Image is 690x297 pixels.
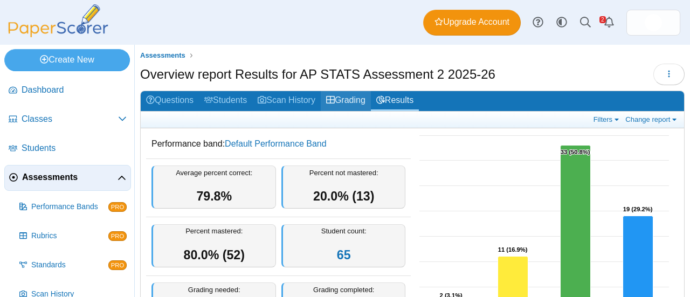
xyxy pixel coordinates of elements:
[4,136,131,162] a: Students
[4,107,131,133] a: Classes
[561,149,590,155] text: 33 (50.8%)
[645,14,662,31] img: ps.CTXzMJfDX4fRjQyy
[281,224,406,268] div: Student count:
[623,206,653,212] text: 19 (29.2%)
[623,115,681,124] a: Change report
[151,165,276,209] div: Average percent correct:
[281,165,406,209] div: Percent not mastered:
[31,260,108,271] span: Standards
[31,231,108,241] span: Rubrics
[22,142,127,154] span: Students
[31,202,108,212] span: Performance Bands
[4,78,131,103] a: Dashboard
[4,4,112,37] img: PaperScorer
[146,130,411,158] dd: Performance band:
[15,194,131,220] a: Performance Bands PRO
[15,252,131,278] a: Standards PRO
[140,51,185,59] span: Assessments
[141,91,199,111] a: Questions
[15,223,131,249] a: Rubrics PRO
[597,11,621,34] a: Alerts
[645,14,662,31] span: Piero Gualcherani
[196,189,232,203] span: 79.8%
[313,189,374,203] span: 20.0% (13)
[22,84,127,96] span: Dashboard
[199,91,252,111] a: Students
[591,115,624,124] a: Filters
[498,246,528,253] text: 11 (16.9%)
[371,91,419,111] a: Results
[108,202,127,212] span: PRO
[252,91,321,111] a: Scan History
[108,231,127,241] span: PRO
[4,49,130,71] a: Create New
[321,91,371,111] a: Grading
[140,65,495,84] h1: Overview report Results for AP STATS Assessment 2 2025-26
[225,139,327,148] a: Default Performance Band
[4,165,131,191] a: Assessments
[22,113,118,125] span: Classes
[108,260,127,270] span: PRO
[184,248,245,262] span: 80.0% (52)
[626,10,680,36] a: ps.CTXzMJfDX4fRjQyy
[137,49,188,63] a: Assessments
[22,171,118,183] span: Assessments
[337,248,351,262] a: 65
[4,30,112,39] a: PaperScorer
[151,224,276,268] div: Percent mastered:
[423,10,521,36] a: Upgrade Account
[434,16,509,28] span: Upgrade Account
